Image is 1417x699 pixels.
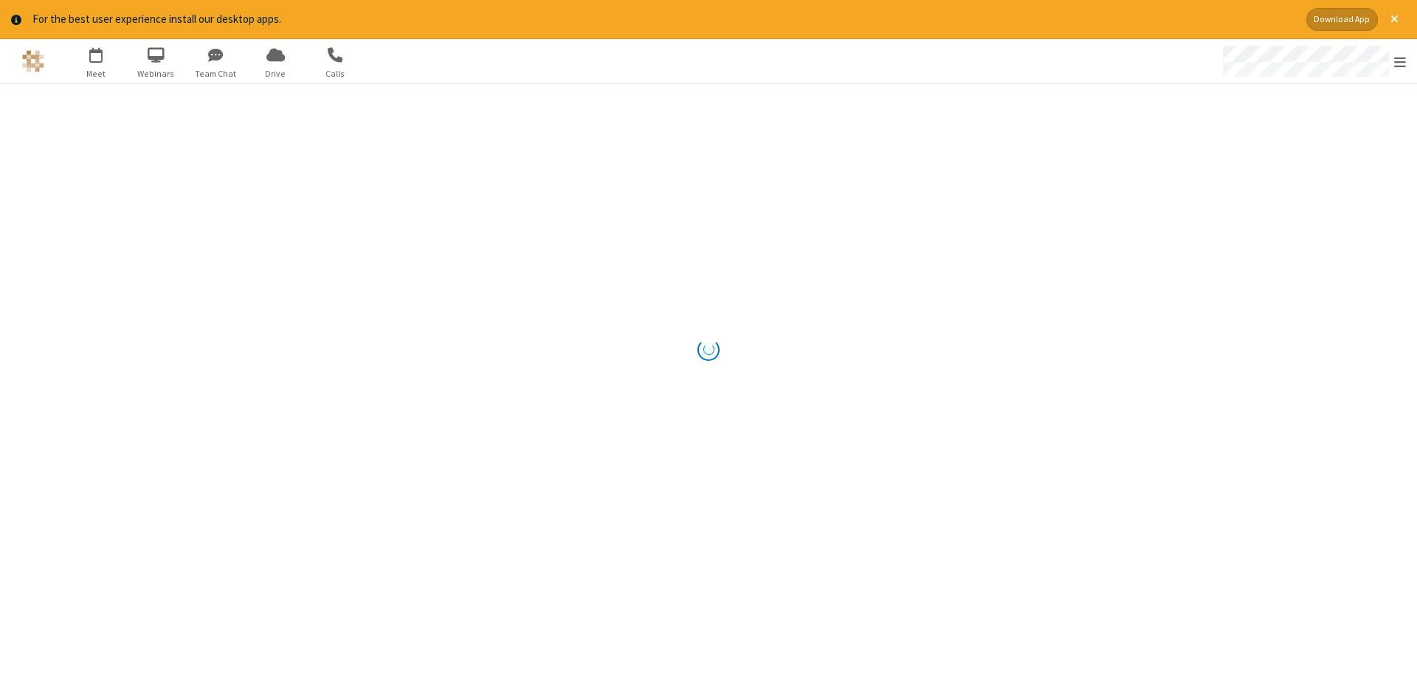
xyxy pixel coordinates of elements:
span: Drive [248,67,303,80]
img: QA Selenium DO NOT DELETE OR CHANGE [22,50,44,72]
span: Webinars [128,67,184,80]
button: Close alert [1383,8,1406,31]
span: Meet [69,67,124,80]
button: Download App [1306,8,1378,31]
div: For the best user experience install our desktop apps. [32,11,1295,28]
span: Calls [308,67,363,80]
span: Team Chat [188,67,244,80]
button: Logo [5,39,61,83]
div: Open menu [1209,39,1417,83]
